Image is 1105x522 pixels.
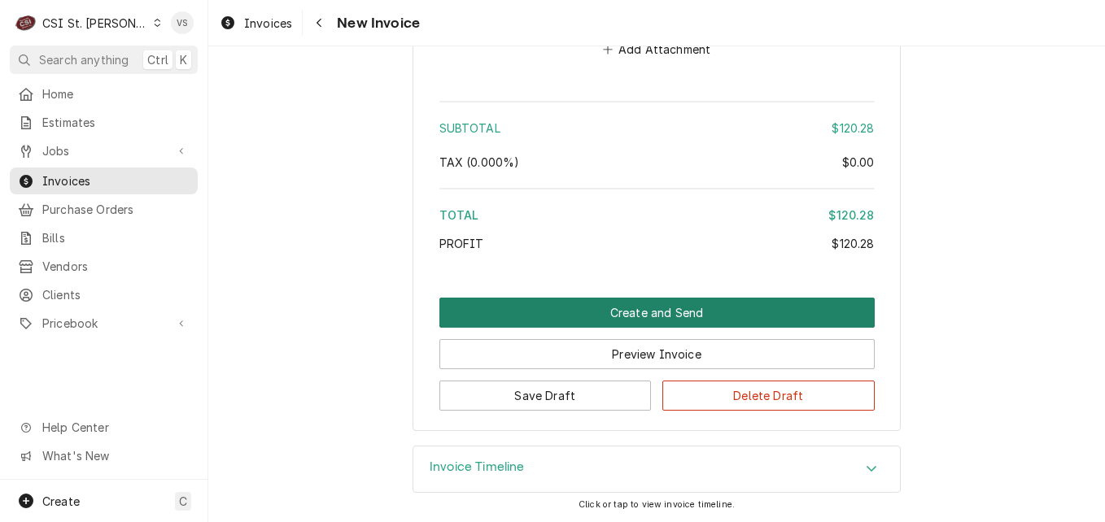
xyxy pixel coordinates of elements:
div: Button Group Row [439,369,875,411]
span: Clients [42,286,190,303]
span: Help Center [42,419,188,436]
a: Go to Jobs [10,137,198,164]
a: Invoices [213,10,299,37]
span: Profit [439,237,484,250]
a: Go to What's New [10,442,198,469]
span: Vendors [42,258,190,275]
h3: Invoice Timeline [430,459,525,475]
div: Button Group Row [439,298,875,328]
a: Clients [10,281,198,308]
span: $120.28 [832,237,874,250]
span: Tax ( 0.000% ) [439,155,520,169]
button: Accordion Details Expand Trigger [413,446,900,492]
span: Home [42,85,190,102]
a: Purchase Orders [10,196,198,223]
span: K [180,51,187,68]
span: Bills [42,229,190,246]
button: Create and Send [439,298,875,328]
a: Invoices [10,167,198,194]
span: Jobs [42,142,165,159]
span: Total [439,208,479,222]
div: Vicky Stuesse's Avatar [171,11,194,34]
div: Total [439,207,875,224]
div: Invoice Timeline [413,446,901,493]
div: Tax [439,154,875,171]
span: C [179,493,187,510]
div: $120.28 [828,207,874,224]
div: CSI St. Louis's Avatar [15,11,37,34]
div: Button Group [439,298,875,411]
span: Purchase Orders [42,201,190,218]
button: Navigate back [306,10,332,36]
button: Save Draft [439,381,652,411]
span: Click or tap to view invoice timeline. [579,499,735,510]
div: Subtotal [439,120,875,137]
button: Delete Draft [662,381,875,411]
span: Invoices [244,15,292,32]
div: Button Group Row [439,328,875,369]
span: Subtotal [439,121,500,135]
span: Invoices [42,172,190,189]
span: What's New [42,447,188,464]
span: Estimates [42,114,190,131]
div: $0.00 [842,154,875,171]
a: Estimates [10,109,198,136]
div: C [15,11,37,34]
a: Go to Help Center [10,414,198,441]
div: $120.28 [832,120,874,137]
div: Accordion Header [413,446,900,492]
a: Bills [10,224,198,251]
button: Add Attachment [600,38,714,61]
span: Ctrl [147,51,168,68]
span: Search anything [39,51,129,68]
button: Search anythingCtrlK [10,46,198,74]
div: CSI St. [PERSON_NAME] [42,15,148,32]
a: Go to Pricebook [10,310,198,337]
span: Create [42,494,80,508]
div: Amount Summary [439,95,875,263]
span: Pricebook [42,315,165,332]
a: Home [10,80,198,107]
a: Vendors [10,253,198,280]
span: New Invoice [332,12,420,34]
div: VS [171,11,194,34]
button: Preview Invoice [439,339,875,369]
div: Profit [439,235,875,252]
